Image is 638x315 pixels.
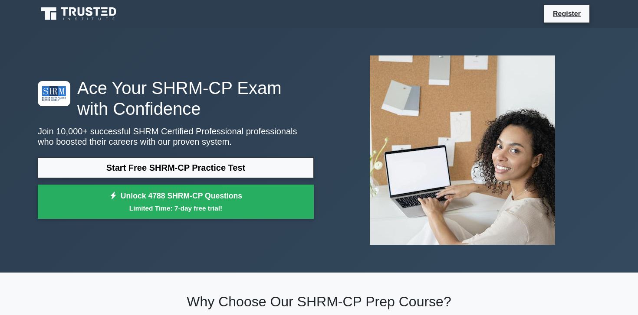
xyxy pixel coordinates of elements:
small: Limited Time: 7-day free trial! [49,203,303,213]
h2: Why Choose Our SHRM-CP Prep Course? [38,293,600,310]
a: Register [548,8,586,19]
a: Start Free SHRM-CP Practice Test [38,157,314,178]
h1: Ace Your SHRM-CP Exam with Confidence [38,78,314,119]
a: Unlock 4788 SHRM-CP QuestionsLimited Time: 7-day free trial! [38,185,314,219]
p: Join 10,000+ successful SHRM Certified Professional professionals who boosted their careers with ... [38,126,314,147]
